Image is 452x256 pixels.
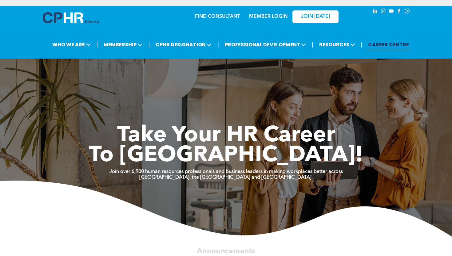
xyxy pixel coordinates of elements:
[292,10,339,23] a: JOIN [DATE]
[109,169,343,174] strong: Join over 6,900 human resources professionals and business leaders in making workplaces better ac...
[404,8,410,16] a: Social network
[301,14,330,20] span: JOIN [DATE]
[396,8,402,16] a: facebook
[197,247,255,255] span: Announcements
[97,38,98,51] li: |
[372,8,379,16] a: linkedin
[139,175,313,180] strong: [GEOGRAPHIC_DATA], the [GEOGRAPHIC_DATA] and [GEOGRAPHIC_DATA].
[223,39,308,50] span: PROFESSIONAL DEVELOPMENT
[102,39,144,50] span: MEMBERSHIP
[317,39,357,50] span: RESOURCES
[249,14,287,19] a: MEMBER LOGIN
[50,39,93,50] span: WHO WE ARE
[195,14,240,19] a: FIND CONSULTANT
[312,38,313,51] li: |
[154,39,213,50] span: CPHR DESIGNATION
[361,38,363,51] li: |
[117,125,335,147] span: Take Your HR Career
[366,39,411,50] a: CAREER CENTRE
[43,12,99,23] img: A blue and white logo for cp alberta
[217,38,219,51] li: |
[148,38,150,51] li: |
[89,145,363,167] span: To [GEOGRAPHIC_DATA]!
[380,8,387,16] a: instagram
[388,8,395,16] a: youtube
